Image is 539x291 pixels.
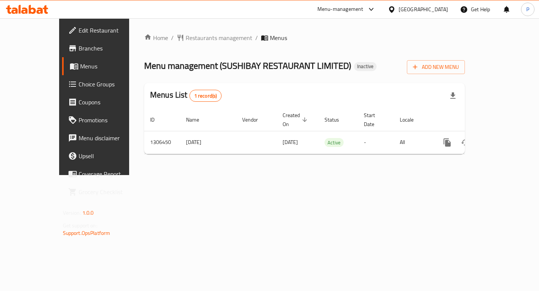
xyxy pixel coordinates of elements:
[144,33,465,42] nav: breadcrumb
[444,87,462,105] div: Export file
[177,33,252,42] a: Restaurants management
[62,111,149,129] a: Promotions
[62,93,149,111] a: Coupons
[270,33,287,42] span: Menus
[413,62,459,72] span: Add New Menu
[283,111,310,129] span: Created On
[79,134,143,143] span: Menu disclaimer
[62,75,149,93] a: Choice Groups
[79,44,143,53] span: Branches
[62,57,149,75] a: Menus
[407,60,465,74] button: Add New Menu
[190,92,222,99] span: 1 record(s)
[150,115,164,124] span: ID
[186,33,252,42] span: Restaurants management
[394,131,432,154] td: All
[144,33,168,42] a: Home
[144,108,516,154] table: enhanced table
[144,57,351,74] span: Menu management ( SUSHIBAY RESTAURANT LIMITED )
[62,165,149,183] a: Coverage Report
[63,208,81,218] span: Version:
[62,183,149,201] a: Grocery Checklist
[144,131,180,154] td: 1306450
[62,21,149,39] a: Edit Restaurant
[354,63,377,70] span: Inactive
[79,80,143,89] span: Choice Groups
[456,134,474,151] button: Change Status
[79,26,143,35] span: Edit Restaurant
[62,129,149,147] a: Menu disclaimer
[189,90,222,102] div: Total records count
[317,5,363,14] div: Menu-management
[242,115,268,124] span: Vendor
[432,108,516,131] th: Actions
[62,147,149,165] a: Upsell
[63,228,110,238] a: Support.OpsPlatform
[526,5,529,13] span: P
[325,115,349,124] span: Status
[79,98,143,107] span: Coupons
[364,111,385,129] span: Start Date
[150,89,222,102] h2: Menus List
[82,208,94,218] span: 1.0.0
[255,33,258,42] li: /
[63,221,97,230] span: Get support on:
[283,137,298,147] span: [DATE]
[79,151,143,160] span: Upsell
[180,131,236,154] td: [DATE]
[354,62,377,71] div: Inactive
[79,169,143,178] span: Coverage Report
[171,33,174,42] li: /
[79,187,143,196] span: Grocery Checklist
[399,5,448,13] div: [GEOGRAPHIC_DATA]
[438,134,456,151] button: more
[400,115,423,124] span: Locale
[80,62,143,71] span: Menus
[358,131,394,154] td: -
[186,115,209,124] span: Name
[325,138,344,147] span: Active
[62,39,149,57] a: Branches
[79,116,143,125] span: Promotions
